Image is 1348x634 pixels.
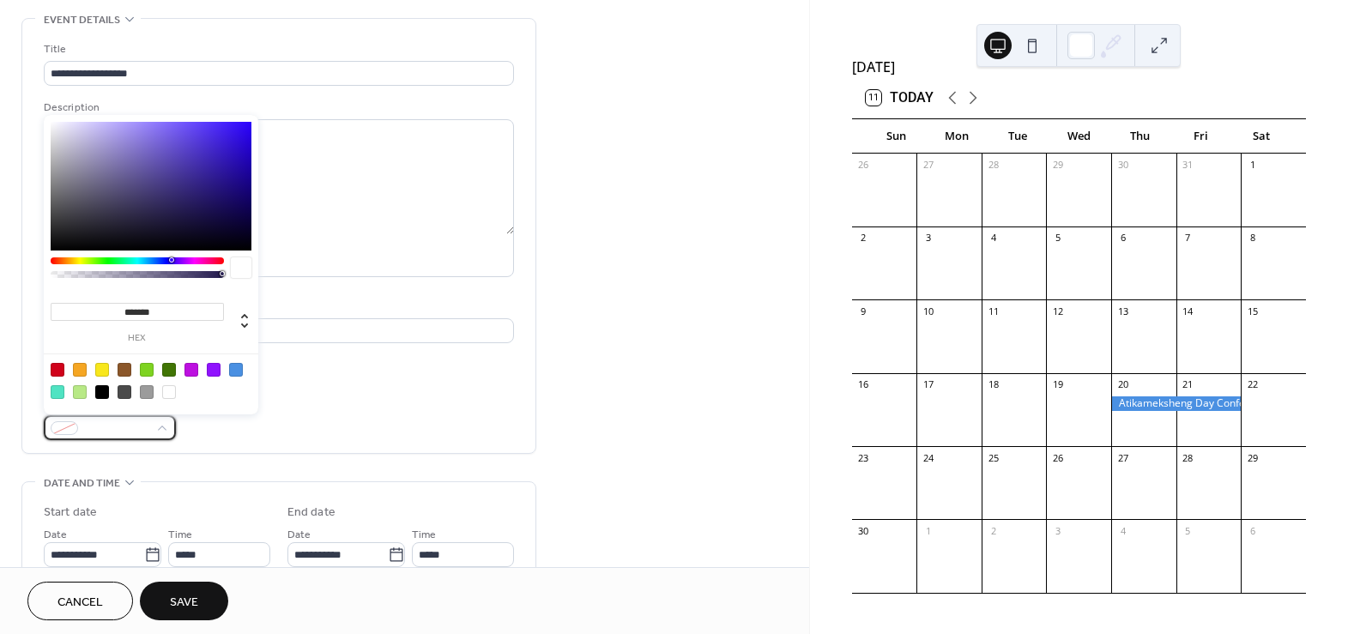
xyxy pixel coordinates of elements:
span: Time [412,526,436,544]
div: 6 [1246,524,1259,537]
div: 30 [1116,159,1129,172]
div: #9013FE [207,363,221,377]
div: 21 [1182,378,1194,391]
div: #B8E986 [73,385,87,399]
div: 17 [922,378,934,391]
div: #BD10E0 [184,363,198,377]
div: Atikameksheng Day Conference [1111,396,1241,411]
div: 30 [857,524,870,537]
button: Save [140,582,228,620]
div: 2 [987,524,1000,537]
div: #9B9B9B [140,385,154,399]
div: 2 [857,232,870,245]
label: hex [51,334,224,343]
div: 4 [1116,524,1129,537]
div: 20 [1116,378,1129,391]
div: 1 [922,524,934,537]
span: Save [170,594,198,612]
div: 24 [922,451,934,464]
div: Thu [1109,119,1170,154]
div: Description [44,99,511,117]
span: Time [168,526,192,544]
div: #417505 [162,363,176,377]
div: 27 [1116,451,1129,464]
div: 4 [987,232,1000,245]
div: 5 [1182,524,1194,537]
span: Cancel [57,594,103,612]
div: 29 [1246,451,1259,464]
div: #8B572A [118,363,131,377]
div: 25 [987,451,1000,464]
div: #FFFFFF [162,385,176,399]
div: Wed [1049,119,1109,154]
div: 14 [1182,305,1194,317]
div: 16 [857,378,870,391]
div: 10 [922,305,934,317]
div: 3 [922,232,934,245]
div: Fri [1170,119,1231,154]
div: Location [44,298,511,316]
div: 23 [857,451,870,464]
div: 27 [922,159,934,172]
div: 29 [1051,159,1064,172]
div: #F8E71C [95,363,109,377]
span: Date and time [44,474,120,492]
div: #4A90E2 [229,363,243,377]
button: 11Today [860,86,940,110]
div: #F5A623 [73,363,87,377]
div: Start date [44,504,97,522]
span: Date [44,526,67,544]
div: 26 [857,159,870,172]
div: 1 [1246,159,1259,172]
div: #D0021B [51,363,64,377]
div: #7ED321 [140,363,154,377]
div: 3 [1051,524,1064,537]
div: Sat [1231,119,1292,154]
div: 13 [1116,305,1129,317]
div: #000000 [95,385,109,399]
div: 18 [987,378,1000,391]
div: Mon [927,119,988,154]
div: 6 [1116,232,1129,245]
div: 12 [1051,305,1064,317]
div: #4A4A4A [118,385,131,399]
div: 9 [857,305,870,317]
div: 11 [987,305,1000,317]
span: Event details [44,11,120,29]
div: [DATE] [852,57,1306,77]
div: #50E3C2 [51,385,64,399]
div: Title [44,40,511,58]
span: Date [287,526,311,544]
div: 7 [1182,232,1194,245]
div: 31 [1182,159,1194,172]
div: Tue [988,119,1049,154]
div: 26 [1051,451,1064,464]
button: Cancel [27,582,133,620]
div: 15 [1246,305,1259,317]
div: 8 [1246,232,1259,245]
div: 22 [1246,378,1259,391]
div: Sun [866,119,927,154]
div: End date [287,504,335,522]
div: 19 [1051,378,1064,391]
div: 28 [987,159,1000,172]
div: 5 [1051,232,1064,245]
div: 28 [1182,451,1194,464]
